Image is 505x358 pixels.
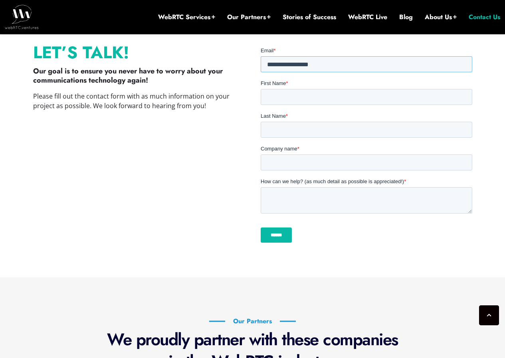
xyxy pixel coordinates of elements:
[469,13,500,22] a: Contact Us
[283,13,336,22] a: Stories of Success
[158,13,215,22] a: WebRTC Services
[5,5,39,29] img: WebRTC.ventures
[399,13,413,22] a: Blog
[33,91,245,111] p: Please fill out the contact form with as much information on your project as possible. We look fo...
[348,13,387,22] a: WebRTC Live
[33,67,245,85] p: Our goal is to ensure you never have to worry about your communications technology again!
[33,47,245,59] p: Let’s Talk!
[425,13,457,22] a: About Us
[209,317,296,325] h6: Our Partners
[33,119,245,237] iframe: The Complexity of WebRTC
[227,13,271,22] a: Our Partners
[261,47,472,249] iframe: Form 1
